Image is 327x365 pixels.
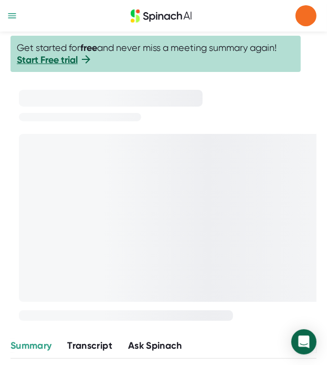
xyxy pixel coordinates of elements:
[128,339,182,353] button: Ask Spinach
[10,339,51,353] button: Summary
[17,42,294,66] span: Get started for and never miss a meeting summary again!
[291,329,317,354] div: Open Intercom Messenger
[10,340,51,351] span: Summary
[17,54,78,66] a: Start Free trial
[128,340,182,351] span: Ask Spinach
[67,339,112,353] button: Transcript
[67,340,112,351] span: Transcript
[80,42,97,54] b: free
